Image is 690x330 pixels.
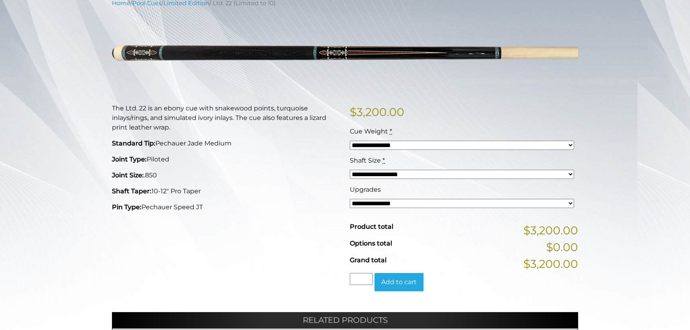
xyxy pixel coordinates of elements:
[350,223,393,230] span: Product total
[112,187,340,196] p: 10-12″ Pro Taper
[382,157,385,164] abbr: required
[546,239,578,255] span: $0.00
[350,105,404,119] bdi: 3,200.00
[112,203,141,211] strong: Pin Type:
[112,187,151,195] strong: Shaft Taper:
[112,139,155,147] strong: Standard Tip:
[523,222,578,239] span: $3,200.00
[112,104,340,132] p: The Ltd. 22 is an ebony cue with snakewood points, turquoise inlays/rings, and simulated ivory in...
[374,273,423,291] button: Add to cart
[112,14,578,91] img: ltd-22.png
[350,273,373,285] input: Product quantity
[112,139,340,148] p: Pechauer Jade Medium
[112,171,144,179] strong: Joint Size:
[350,105,357,119] span: $
[523,255,578,272] span: $3,200.00
[112,171,340,180] p: .850
[350,186,381,193] span: Upgrades
[112,155,340,164] p: Piloted
[350,256,386,264] span: Grand total
[350,157,381,164] span: Shaft Size
[390,128,392,135] abbr: required
[350,128,388,135] span: Cue Weight
[350,240,392,247] span: Options total
[112,312,578,328] h2: Related products
[112,155,147,163] strong: Joint Type:
[112,202,340,212] p: Pechauer Speed JT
